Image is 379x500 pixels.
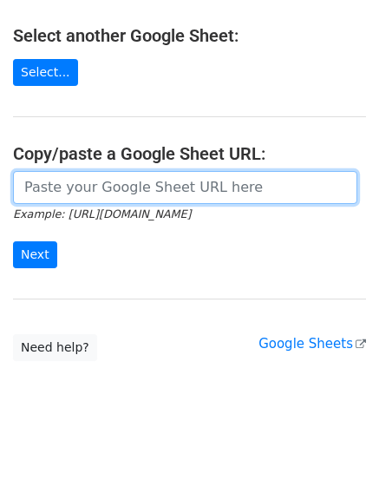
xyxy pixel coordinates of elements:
[292,417,379,500] iframe: Chat Widget
[13,143,366,164] h4: Copy/paste a Google Sheet URL:
[258,336,366,352] a: Google Sheets
[13,25,366,46] h4: Select another Google Sheet:
[13,207,191,220] small: Example: [URL][DOMAIN_NAME]
[13,334,97,361] a: Need help?
[13,171,357,204] input: Paste your Google Sheet URL here
[13,241,57,268] input: Next
[13,59,78,86] a: Select...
